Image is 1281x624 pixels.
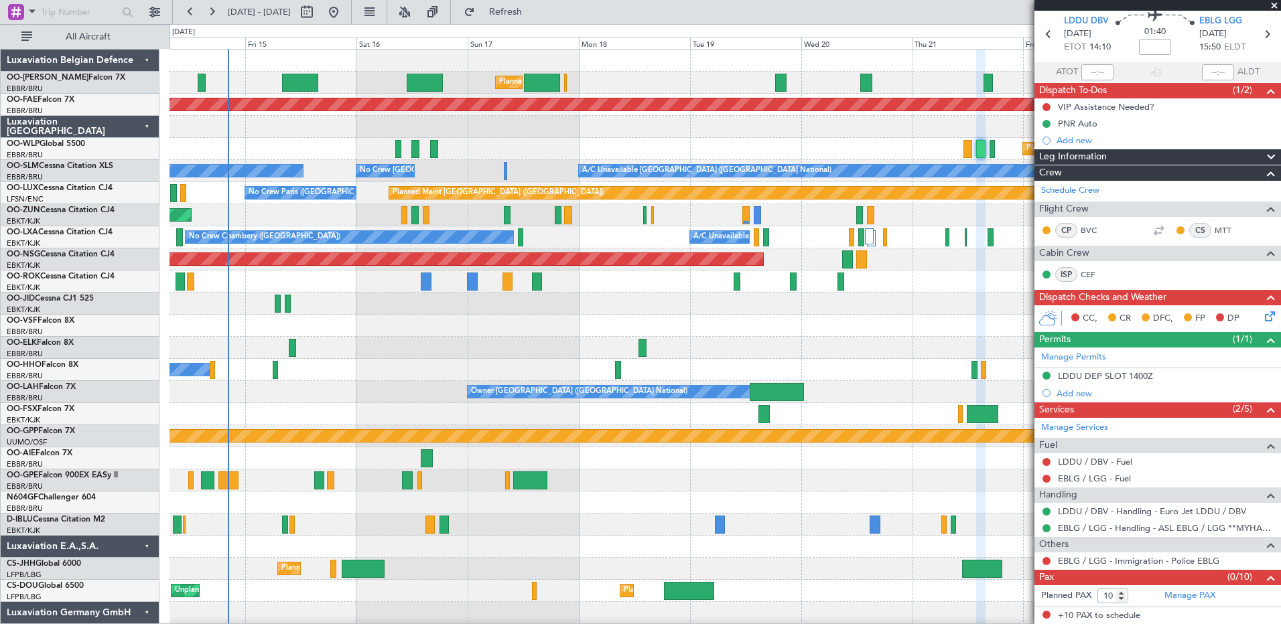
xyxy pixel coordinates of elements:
[7,272,115,281] a: OO-ROKCessna Citation CJ4
[7,383,39,391] span: OO-LAH
[7,526,40,536] a: EBKT/KJK
[245,37,356,49] div: Fri 15
[1039,570,1054,585] span: Pax
[7,194,44,204] a: LFSN/ENC
[1039,165,1062,181] span: Crew
[1081,268,1111,281] a: CEF
[1081,64,1114,80] input: --:--
[356,37,468,49] div: Sat 16
[1237,66,1260,79] span: ALDT
[189,227,340,247] div: No Crew Chambery ([GEOGRAPHIC_DATA])
[7,471,38,479] span: OO-GPE
[7,228,113,236] a: OO-LXACessna Citation CJ4
[1057,135,1274,146] div: Add new
[7,516,105,524] a: D-IBLUCessna Citation M2
[1144,25,1166,39] span: 01:40
[1058,505,1246,517] a: LDDU / DBV - Handling - Euro Jet LDDU / DBV
[7,74,125,82] a: OO-[PERSON_NAME]Falcon 7X
[7,349,43,359] a: EBBR/BRU
[468,37,579,49] div: Sun 17
[7,250,115,258] a: OO-NSGCessna Citation CJ4
[7,74,88,82] span: OO-[PERSON_NAME]
[7,295,94,303] a: OO-JIDCessna CJ1 525
[1041,184,1099,198] a: Schedule Crew
[1233,402,1252,416] span: (2/5)
[7,228,38,236] span: OO-LXA
[7,272,40,281] span: OO-ROK
[7,216,40,226] a: EBKT/KJK
[1058,370,1153,382] div: LDDU DEP SLOT 1400Z
[801,37,913,49] div: Wed 20
[1041,351,1106,364] a: Manage Permits
[35,32,141,42] span: All Aircraft
[1026,139,1237,159] div: Planned Maint [GEOGRAPHIC_DATA] ([GEOGRAPHIC_DATA])
[7,437,47,447] a: UUMO/OSF
[7,582,84,590] a: CS-DOUGlobal 6500
[1041,589,1091,603] label: Planned PAX
[1064,41,1086,54] span: ETOT
[579,37,690,49] div: Mon 18
[1058,522,1274,534] a: EBLG / LGG - Handling - ASL EBLG / LGG **MYHANDLING**
[1064,27,1091,41] span: [DATE]
[1058,473,1131,484] a: EBLG / LGG - Fuel
[1055,223,1077,238] div: CP
[1199,27,1227,41] span: [DATE]
[281,558,492,578] div: Planned Maint [GEOGRAPHIC_DATA] ([GEOGRAPHIC_DATA])
[693,227,749,247] div: A/C Unavailable
[912,37,1023,49] div: Thu 21
[1058,609,1140,623] span: +10 PAX to schedule
[582,161,831,181] div: A/C Unavailable [GEOGRAPHIC_DATA] ([GEOGRAPHIC_DATA] National)
[7,361,78,369] a: OO-HHOFalcon 8X
[7,206,115,214] a: OO-ZUNCessna Citation CJ4
[7,84,43,94] a: EBBR/BRU
[1039,149,1107,165] span: Leg Information
[7,317,74,325] a: OO-VSFFalcon 8X
[7,503,43,514] a: EBBR/BRU
[7,184,113,192] a: OO-LUXCessna Citation CJ4
[1081,224,1111,236] a: BVC
[7,449,36,457] span: OO-AIE
[7,238,40,248] a: EBKT/KJK
[7,96,74,104] a: OO-FAEFalcon 7X
[7,339,37,347] span: OO-ELK
[7,327,43,337] a: EBBR/BRU
[1039,202,1089,217] span: Flight Crew
[1089,41,1111,54] span: 14:10
[1227,570,1252,584] span: (0/10)
[7,592,42,602] a: LFPB/LBG
[1164,589,1215,603] a: Manage PAX
[7,493,38,501] span: N604GF
[7,106,43,116] a: EBBR/BRU
[7,260,40,270] a: EBKT/KJK
[7,405,38,413] span: OO-FSX
[1227,312,1239,325] span: DP
[1055,267,1077,282] div: ISP
[7,383,76,391] a: OO-LAHFalcon 7X
[7,427,75,435] a: OO-GPPFalcon 7X
[7,449,72,457] a: OO-AIEFalcon 7X
[7,371,43,381] a: EBBR/BRU
[1039,487,1077,503] span: Handling
[690,37,801,49] div: Tue 19
[7,481,43,491] a: EBBR/BRU
[1039,332,1071,347] span: Permits
[1215,224,1245,236] a: MTT
[7,393,43,403] a: EBBR/BRU
[249,183,381,203] div: No Crew Paris ([GEOGRAPHIC_DATA])
[393,183,604,203] div: Planned Maint [GEOGRAPHIC_DATA] ([GEOGRAPHIC_DATA])
[1039,438,1057,453] span: Fuel
[1083,312,1097,325] span: CC,
[1056,66,1078,79] span: ATOT
[7,582,38,590] span: CS-DOU
[7,162,113,170] a: OO-SLMCessna Citation XLS
[1039,83,1107,98] span: Dispatch To-Dos
[7,339,74,347] a: OO-ELKFalcon 8X
[1233,332,1252,346] span: (1/1)
[1058,555,1219,566] a: EBLG / LGG - Immigration - Police EBLG
[7,250,40,258] span: OO-NSG
[1039,402,1074,418] span: Services
[7,570,42,580] a: LFPB/LBG
[7,405,74,413] a: OO-FSXFalcon 7X
[7,427,38,435] span: OO-GPP
[7,305,40,315] a: EBKT/KJK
